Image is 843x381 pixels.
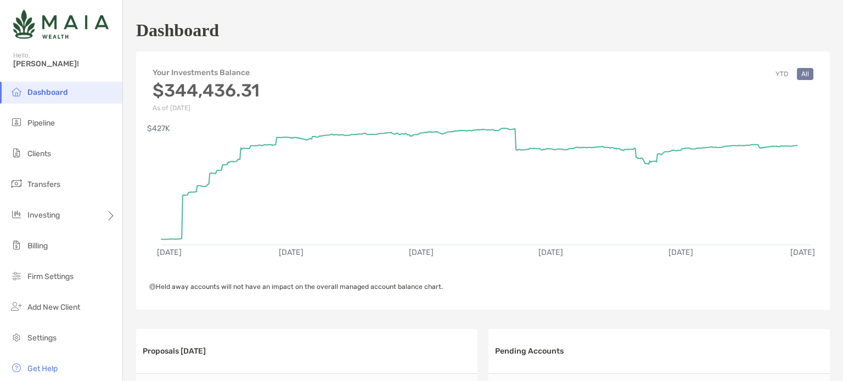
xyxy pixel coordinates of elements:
span: Billing [27,241,48,251]
span: [PERSON_NAME]! [13,59,116,69]
span: Get Help [27,364,58,373]
span: Pipeline [27,118,55,128]
span: Clients [27,149,51,158]
text: [DATE] [668,248,693,257]
text: [DATE] [157,248,182,257]
h4: Your Investments Balance [153,68,260,77]
span: Dashboard [27,88,68,97]
text: [DATE] [538,248,563,257]
img: add_new_client icon [10,300,23,313]
text: [DATE] [409,248,434,257]
img: pipeline icon [10,116,23,129]
button: All [797,68,813,80]
span: Firm Settings [27,272,74,281]
img: firm-settings icon [10,269,23,282]
img: investing icon [10,208,23,221]
h3: Proposals [DATE] [143,346,206,356]
img: Zoe Logo [13,4,109,44]
text: [DATE] [790,248,815,257]
button: YTD [771,68,793,80]
img: get-help icon [10,361,23,374]
img: dashboard icon [10,85,23,98]
img: transfers icon [10,177,23,190]
h3: $344,436.31 [153,80,260,101]
text: $427K [147,124,170,133]
h3: Pending Accounts [495,346,564,356]
img: billing icon [10,238,23,252]
text: [DATE] [279,248,304,257]
p: As of [DATE] [153,104,260,112]
span: Transfers [27,180,60,189]
span: Settings [27,333,57,343]
span: Investing [27,211,60,220]
span: Held away accounts will not have an impact on the overall managed account balance chart. [149,283,443,291]
img: clients icon [10,146,23,160]
span: Add New Client [27,303,80,312]
img: settings icon [10,331,23,344]
h1: Dashboard [136,20,219,41]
